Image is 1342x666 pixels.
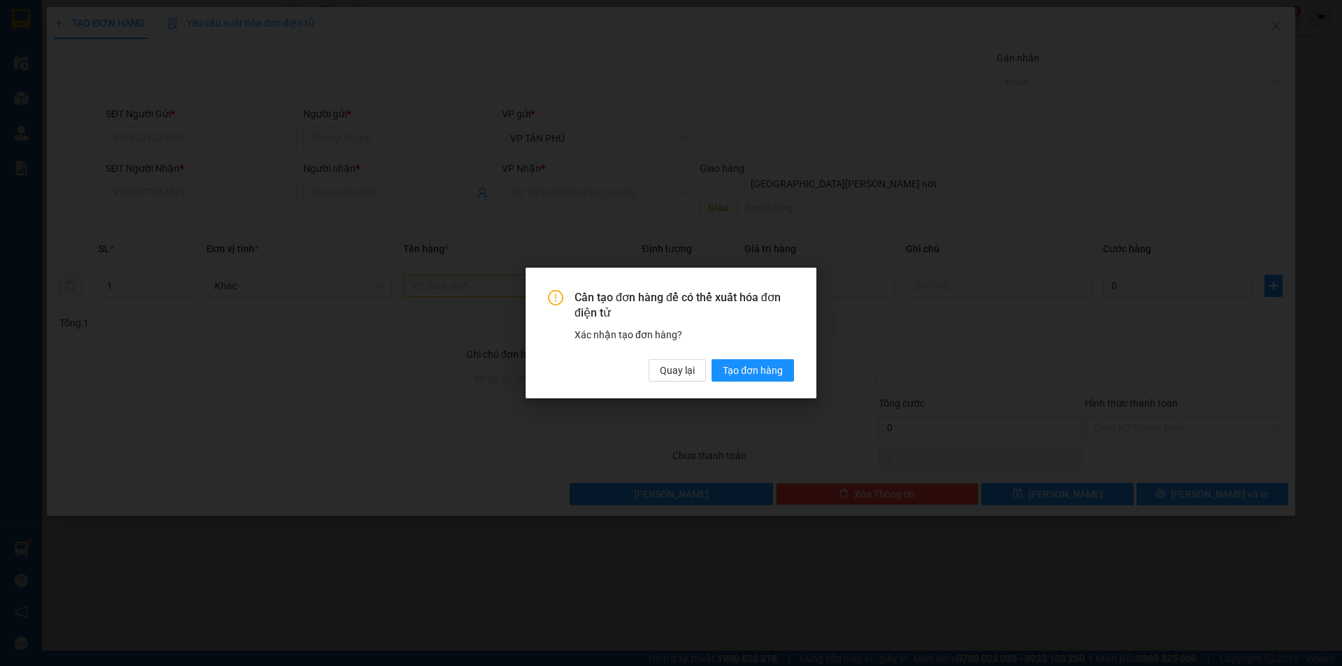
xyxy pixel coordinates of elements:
[575,327,794,342] div: Xác nhận tạo đơn hàng?
[712,359,794,382] button: Tạo đơn hàng
[548,290,563,305] span: exclamation-circle
[649,359,706,382] button: Quay lại
[723,363,783,378] span: Tạo đơn hàng
[575,290,794,321] span: Cần tạo đơn hàng để có thể xuất hóa đơn điện tử
[660,363,695,378] span: Quay lại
